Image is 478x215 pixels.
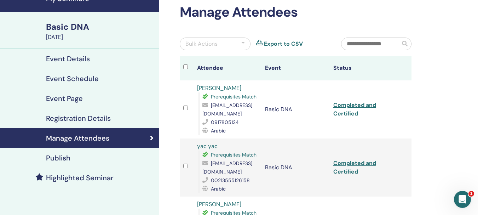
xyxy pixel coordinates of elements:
[333,159,376,175] a: Completed and Certified
[46,174,114,182] h4: Highlighted Seminar
[261,138,330,197] td: Basic DNA
[211,128,226,134] span: Arabic
[46,74,99,83] h4: Event Schedule
[330,56,398,80] th: Status
[197,142,218,150] a: yac yac
[42,21,159,41] a: Basic DNA[DATE]
[185,40,218,48] div: Bulk Actions
[46,134,109,142] h4: Manage Attendees
[46,33,155,41] div: [DATE]
[202,102,252,117] span: [EMAIL_ADDRESS][DOMAIN_NAME]
[333,101,376,117] a: Completed and Certified
[211,94,257,100] span: Prerequisites Match
[194,56,262,80] th: Attendee
[197,200,241,208] a: [PERSON_NAME]
[261,80,330,138] td: Basic DNA
[202,160,252,175] span: [EMAIL_ADDRESS][DOMAIN_NAME]
[46,21,155,33] div: Basic DNA
[454,191,471,208] iframe: Intercom live chat
[46,94,83,103] h4: Event Page
[197,84,241,92] a: [PERSON_NAME]
[468,191,474,197] span: 1
[211,152,257,158] span: Prerequisites Match
[211,186,226,192] span: Arabic
[46,114,111,123] h4: Registration Details
[180,4,411,21] h2: Manage Attendees
[211,119,239,125] span: 0917805124
[264,40,303,48] a: Export to CSV
[46,55,90,63] h4: Event Details
[211,177,250,183] span: 00213555126158
[46,154,70,162] h4: Publish
[261,56,330,80] th: Event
